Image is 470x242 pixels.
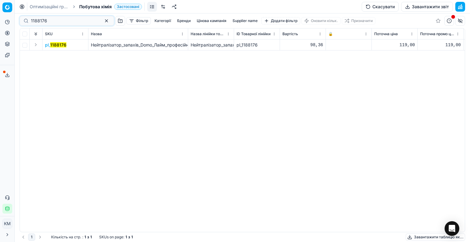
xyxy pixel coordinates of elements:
[79,4,142,10] span: Побутова хіміяЗастосовані
[32,30,39,38] button: Expand all
[28,233,35,241] button: 1
[32,41,39,48] button: Expand
[20,233,27,241] button: Go to previous page
[445,221,459,236] div: Open Intercom Messenger
[230,17,260,24] button: Supplier name
[282,32,298,36] span: Вартість
[406,233,465,241] button: Завантажити таблицю як...
[191,32,225,36] span: Назва лінійки товарів
[131,235,133,240] strong: 1
[128,235,130,240] strong: з
[125,235,127,240] strong: 1
[90,235,92,240] strong: 1
[91,32,102,36] span: Назва
[282,42,323,48] div: 98,36
[237,32,270,36] span: ID Товарної лінійки
[79,4,112,10] span: Побутова хімія
[99,235,124,240] span: SKUs on page :
[420,42,461,48] div: 119,00
[31,18,98,24] input: Пошук по SKU або назві
[175,17,193,24] button: Бренди
[30,4,142,10] nav: breadcrumb
[91,42,210,47] span: Нейтралізатор_запахів_Domo_Лайм_професійний_500_мл
[2,219,12,229] button: КM
[20,233,44,241] nav: pagination
[50,42,66,47] mark: 1188176
[152,17,173,24] button: Категорії
[191,42,231,48] div: Нейтралізатор_запахів_Domo_Лайм_професійний_500_мл
[362,2,399,12] button: Скасувати
[301,17,341,24] button: Оновити кільк.
[114,4,142,10] span: Застосовані
[45,32,53,36] span: SKU
[51,235,92,240] div: :
[237,42,277,48] div: pl_1188176
[51,235,81,240] span: Кількість на стр.
[194,17,229,24] button: Цінова кампанія
[328,32,333,36] span: 🔒
[45,42,66,48] span: pl_
[30,4,69,10] a: Оптимізаційні групи
[126,17,151,24] button: Фільтр
[374,42,415,48] div: 119,00
[87,235,89,240] strong: з
[45,42,66,48] button: pl_1188176
[261,17,300,24] button: Додати фільтр
[36,233,44,241] button: Go to next page
[342,17,375,24] button: Призначити
[374,32,398,36] span: Поточна ціна
[420,32,455,36] span: Поточна промо ціна
[401,2,453,12] button: Завантажити звіт
[84,235,86,240] strong: 1
[3,219,12,228] span: КM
